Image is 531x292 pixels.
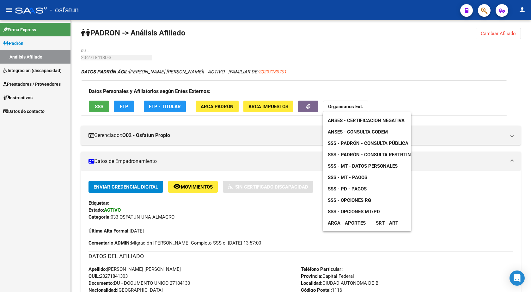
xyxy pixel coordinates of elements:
span: SSS - Padrón - Consulta Pública [328,140,408,146]
span: SSS - PD - Pagos [328,186,367,192]
span: SSS - Opciones MT/PD [328,209,380,214]
span: SRT - ART [376,220,398,226]
a: SSS - Opciones MT/PD [323,206,385,217]
a: ANSES - Consulta CODEM [323,126,393,138]
span: SSS - Padrón - Consulta Restrtingida [328,152,422,158]
span: ANSES - Consulta CODEM [328,129,388,135]
a: SSS - Opciones RG [323,195,376,206]
div: Open Intercom Messenger [510,270,525,286]
a: ANSES - Certificación Negativa [323,115,410,126]
a: SRT - ART [371,217,403,229]
span: SSS - MT - Datos Personales [328,163,398,169]
a: SSS - Padrón - Consulta Restrtingida [323,149,427,160]
a: ARCA - Aportes [323,217,371,229]
span: SSS - Opciones RG [328,197,371,203]
span: ANSES - Certificación Negativa [328,118,405,123]
span: ARCA - Aportes [328,220,366,226]
span: SSS - MT - Pagos [328,175,367,180]
a: SSS - Padrón - Consulta Pública [323,138,413,149]
a: SSS - MT - Datos Personales [323,160,403,172]
a: SSS - PD - Pagos [323,183,372,195]
a: SSS - MT - Pagos [323,172,372,183]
